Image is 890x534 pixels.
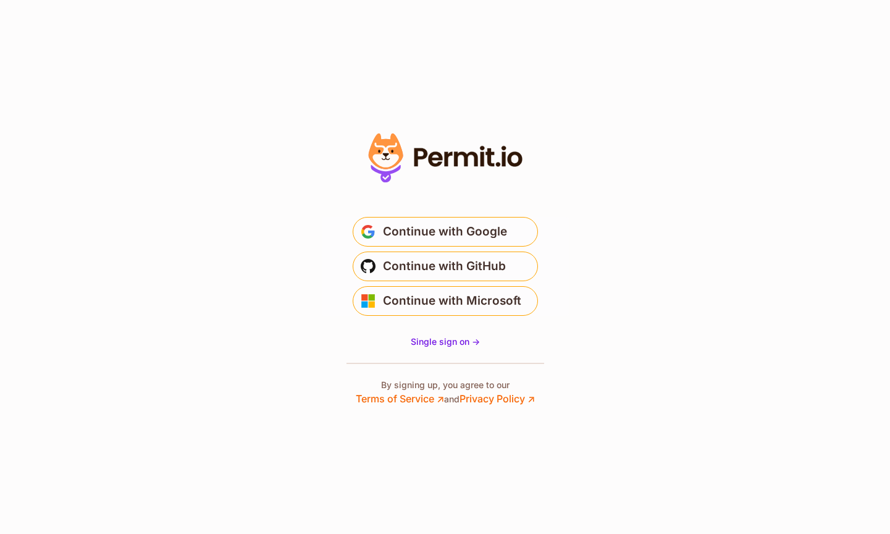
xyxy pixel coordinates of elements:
[383,222,507,242] span: Continue with Google
[356,392,444,405] a: Terms of Service ↗
[353,217,538,247] button: Continue with Google
[411,336,480,348] a: Single sign on ->
[356,379,535,406] p: By signing up, you agree to our and
[460,392,535,405] a: Privacy Policy ↗
[383,256,506,276] span: Continue with GitHub
[411,336,480,347] span: Single sign on ->
[353,286,538,316] button: Continue with Microsoft
[353,252,538,281] button: Continue with GitHub
[383,291,521,311] span: Continue with Microsoft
